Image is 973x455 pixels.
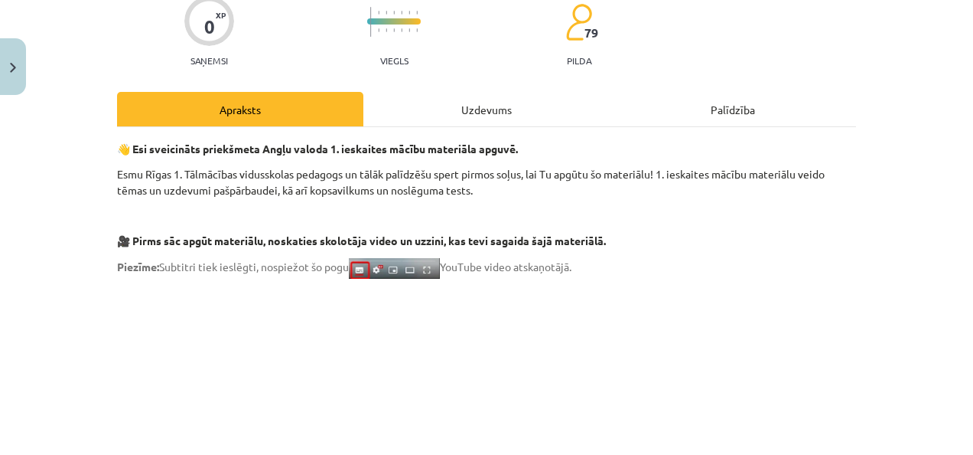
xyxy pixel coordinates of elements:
[393,28,395,32] img: icon-short-line-57e1e144782c952c97e751825c79c345078a6d821885a25fce030b3d8c18986b.svg
[401,28,402,32] img: icon-short-line-57e1e144782c952c97e751825c79c345078a6d821885a25fce030b3d8c18986b.svg
[117,234,606,247] strong: 🎥 Pirms sāc apgūt materiālu, noskaties skolotāja video un uzzini, kas tevi sagaida šajā materiālā.
[401,11,402,15] img: icon-short-line-57e1e144782c952c97e751825c79c345078a6d821885a25fce030b3d8c18986b.svg
[416,28,418,32] img: icon-short-line-57e1e144782c952c97e751825c79c345078a6d821885a25fce030b3d8c18986b.svg
[408,11,410,15] img: icon-short-line-57e1e144782c952c97e751825c79c345078a6d821885a25fce030b3d8c18986b.svg
[610,92,856,126] div: Palīdzība
[380,55,408,66] p: Viegls
[184,55,234,66] p: Saņemsi
[378,28,379,32] img: icon-short-line-57e1e144782c952c97e751825c79c345078a6d821885a25fce030b3d8c18986b.svg
[117,260,571,273] span: Subtitri tiek ieslēgti, nospiežot šo pogu YouTube video atskaņotājā.
[393,11,395,15] img: icon-short-line-57e1e144782c952c97e751825c79c345078a6d821885a25fce030b3d8c18986b.svg
[386,28,387,32] img: icon-short-line-57e1e144782c952c97e751825c79c345078a6d821885a25fce030b3d8c18986b.svg
[567,55,591,66] p: pilda
[117,92,363,126] div: Apraksts
[216,11,226,19] span: XP
[10,63,16,73] img: icon-close-lesson-0947bae3869378f0d4975bcd49f059093ad1ed9edebbc8119c70593378902aed.svg
[363,92,610,126] div: Uzdevums
[370,7,372,37] img: icon-long-line-d9ea69661e0d244f92f715978eff75569469978d946b2353a9bb055b3ed8787d.svg
[416,11,418,15] img: icon-short-line-57e1e144782c952c97e751825c79c345078a6d821885a25fce030b3d8c18986b.svg
[204,16,215,38] div: 0
[565,3,592,41] img: students-c634bb4e5e11cddfef0936a35e636f08e4e9abd3cc4e673bd6f9a4125e45ecb1.svg
[408,28,410,32] img: icon-short-line-57e1e144782c952c97e751825c79c345078a6d821885a25fce030b3d8c18986b.svg
[386,11,387,15] img: icon-short-line-57e1e144782c952c97e751825c79c345078a6d821885a25fce030b3d8c18986b.svg
[378,11,379,15] img: icon-short-line-57e1e144782c952c97e751825c79c345078a6d821885a25fce030b3d8c18986b.svg
[117,142,518,155] strong: 👋 Esi sveicināts priekšmeta Angļu valoda 1. ieskaites mācību materiāla apguvē.
[117,260,159,273] strong: Piezīme:
[117,166,856,198] p: Esmu Rīgas 1. Tālmācības vidusskolas pedagogs un tālāk palīdzēšu spert pirmos soļus, lai Tu apgūt...
[584,26,598,40] span: 79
